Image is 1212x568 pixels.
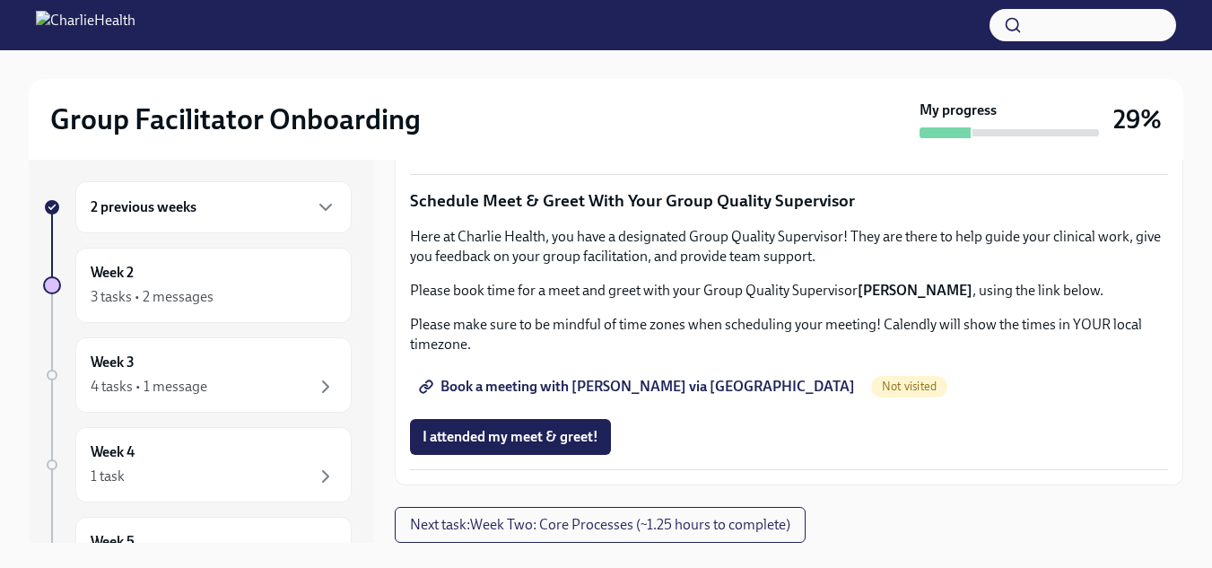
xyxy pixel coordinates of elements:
[91,353,135,372] h6: Week 3
[423,378,855,396] span: Book a meeting with [PERSON_NAME] via [GEOGRAPHIC_DATA]
[858,282,972,299] strong: [PERSON_NAME]
[1113,103,1162,135] h3: 29%
[91,263,134,283] h6: Week 2
[91,467,125,486] div: 1 task
[423,428,598,446] span: I attended my meet & greet!
[871,380,947,393] span: Not visited
[395,507,806,543] button: Next task:Week Two: Core Processes (~1.25 hours to complete)
[91,287,214,307] div: 3 tasks • 2 messages
[43,337,352,413] a: Week 34 tasks • 1 message
[410,315,1168,354] p: Please make sure to be mindful of time zones when scheduling your meeting! Calendly will show the...
[91,532,135,552] h6: Week 5
[920,100,997,120] strong: My progress
[43,248,352,323] a: Week 23 tasks • 2 messages
[91,377,207,397] div: 4 tasks • 1 message
[410,516,790,534] span: Next task : Week Two: Core Processes (~1.25 hours to complete)
[410,227,1168,267] p: Here at Charlie Health, you have a designated Group Quality Supervisor! They are there to help gu...
[36,11,135,39] img: CharlieHealth
[410,189,1168,213] p: Schedule Meet & Greet With Your Group Quality Supervisor
[410,419,611,455] button: I attended my meet & greet!
[91,197,196,217] h6: 2 previous weeks
[91,442,135,462] h6: Week 4
[50,101,421,137] h2: Group Facilitator Onboarding
[43,427,352,502] a: Week 41 task
[410,369,868,405] a: Book a meeting with [PERSON_NAME] via [GEOGRAPHIC_DATA]
[75,181,352,233] div: 2 previous weeks
[410,281,1168,301] p: Please book time for a meet and greet with your Group Quality Supervisor , using the link below.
